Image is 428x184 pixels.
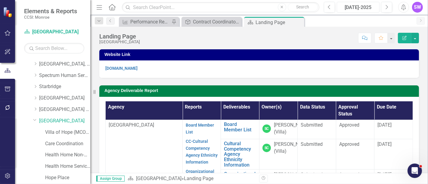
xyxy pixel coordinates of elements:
[259,139,297,170] td: Double-Click to Edit
[183,18,240,26] a: Contract Coordinator Review
[301,141,323,147] span: Submitted
[39,72,90,79] a: Spectrum Human Services, Inc.
[256,19,303,26] div: Landing Page
[122,2,319,13] input: Search ClearPoint...
[99,40,140,44] div: [GEOGRAPHIC_DATA]
[186,169,214,181] a: Organizational Chart
[96,176,125,182] span: Assign Group
[296,5,309,9] span: Search
[339,122,359,128] span: Approved
[105,66,138,71] a: [DOMAIN_NAME]
[130,18,170,26] div: Performance Report
[298,139,336,170] td: Double-Click to Edit
[136,176,181,181] a: [GEOGRAPHIC_DATA]
[339,141,359,147] span: Approved
[339,4,377,11] div: [DATE]-2025
[193,18,240,26] div: Contract Coordinator Review
[339,172,359,177] span: Approved
[39,83,90,90] a: Starbridge
[45,174,90,181] a: Hope Place
[412,2,423,13] button: SW
[45,152,90,158] a: Health Home Non-Medicaid Care Management
[337,2,380,13] button: [DATE]-2025
[221,120,259,139] td: Double-Click to Edit Right Click for Context Menu
[104,52,416,57] h3: Website Link
[3,7,14,17] img: ClearPoint Strategy
[24,8,77,15] span: Elements & Reports
[39,106,90,113] a: [GEOGRAPHIC_DATA] (RRH)
[298,120,336,139] td: Double-Click to Edit
[109,122,179,129] p: [GEOGRAPHIC_DATA]
[224,141,256,167] a: Cultural Competency Agency Ethnicity Information
[336,139,374,170] td: Double-Click to Edit
[39,118,90,124] a: [GEOGRAPHIC_DATA]
[24,43,84,54] input: Search Below...
[224,122,256,132] a: Board Member List
[120,18,170,26] a: Performance Report
[262,124,271,133] div: SC
[377,172,392,177] span: [DATE]
[408,164,422,178] iframe: Intercom live chat
[336,120,374,139] td: Double-Click to Edit
[259,120,297,139] td: Double-Click to Edit
[186,139,218,164] a: CC-Cultural Competency Agency Ethnicity Information
[288,3,318,11] button: Search
[45,163,90,170] a: Health Home Service Dollars
[224,171,256,182] a: Organizational Chart
[184,176,213,181] div: Landing Page
[377,141,392,147] span: [DATE]
[186,123,214,134] a: Board Member List
[301,122,323,128] span: Submitted
[45,140,90,147] a: Care Coordination
[301,172,323,177] span: Submitted
[39,61,90,68] a: [GEOGRAPHIC_DATA], Inc.
[377,122,392,128] span: [DATE]
[274,122,310,136] div: [PERSON_NAME] (Villa)
[221,139,259,170] td: Double-Click to Edit Right Click for Context Menu
[24,29,84,35] a: [GEOGRAPHIC_DATA]
[128,175,255,182] div: »
[374,139,413,170] td: Double-Click to Edit
[104,88,416,93] h3: Agency Deliverable Report
[24,15,77,20] small: CCSI: Monroe
[45,129,90,136] a: Villa of Hope (MCOMH Internal)
[39,95,90,102] a: [GEOGRAPHIC_DATA]
[262,144,271,152] div: SC
[274,141,310,155] div: [PERSON_NAME] (Villa)
[99,33,140,40] div: Landing Page
[374,120,413,139] td: Double-Click to Edit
